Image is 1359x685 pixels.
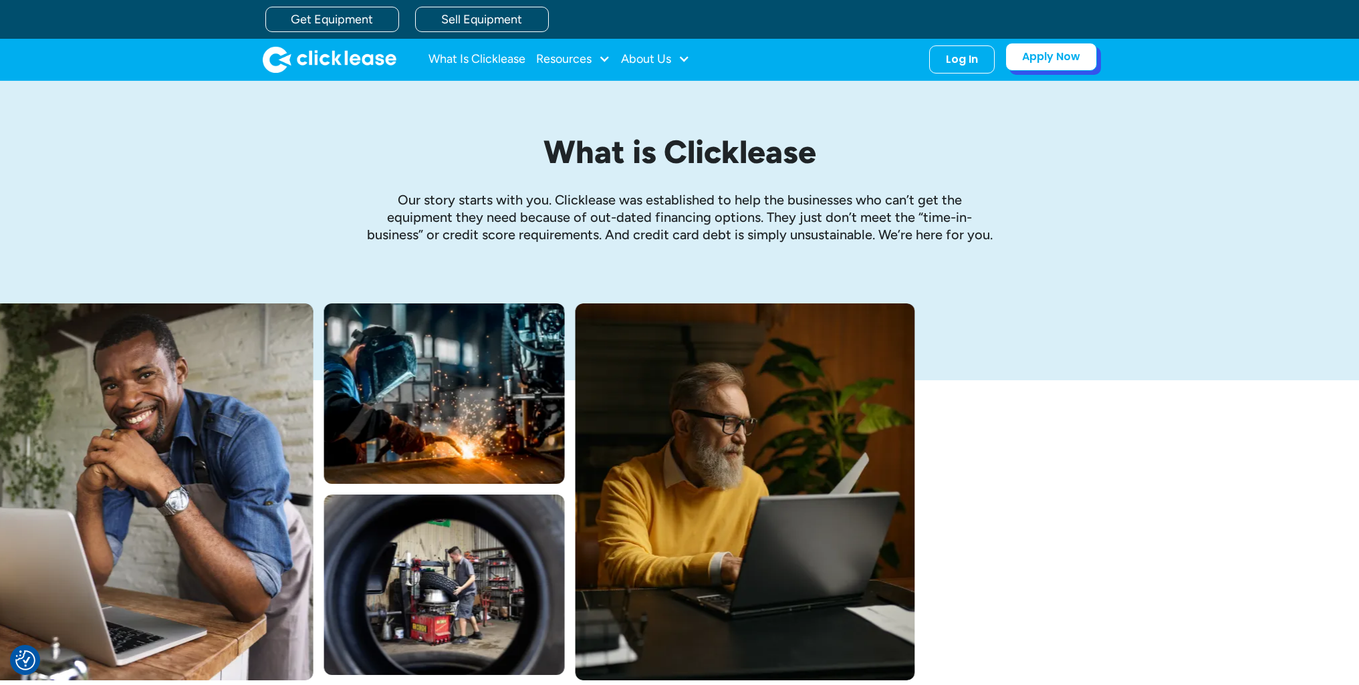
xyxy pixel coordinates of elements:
a: Get Equipment [265,7,399,32]
div: Log In [946,53,978,66]
button: Consent Preferences [15,650,35,670]
img: A welder in a large mask working on a large pipe [324,303,565,484]
a: What Is Clicklease [428,46,525,73]
img: Bearded man in yellow sweter typing on his laptop while sitting at his desk [576,303,915,680]
a: home [263,46,396,73]
img: A man fitting a new tire on a rim [324,495,565,675]
div: Resources [536,46,610,73]
h1: What is Clicklease [366,134,994,170]
div: About Us [621,46,690,73]
a: Sell Equipment [415,7,549,32]
img: Clicklease logo [263,46,396,73]
p: Our story starts with you. Clicklease was established to help the businesses who can’t get the eq... [366,191,994,243]
a: Apply Now [1005,43,1097,71]
img: Revisit consent button [15,650,35,670]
